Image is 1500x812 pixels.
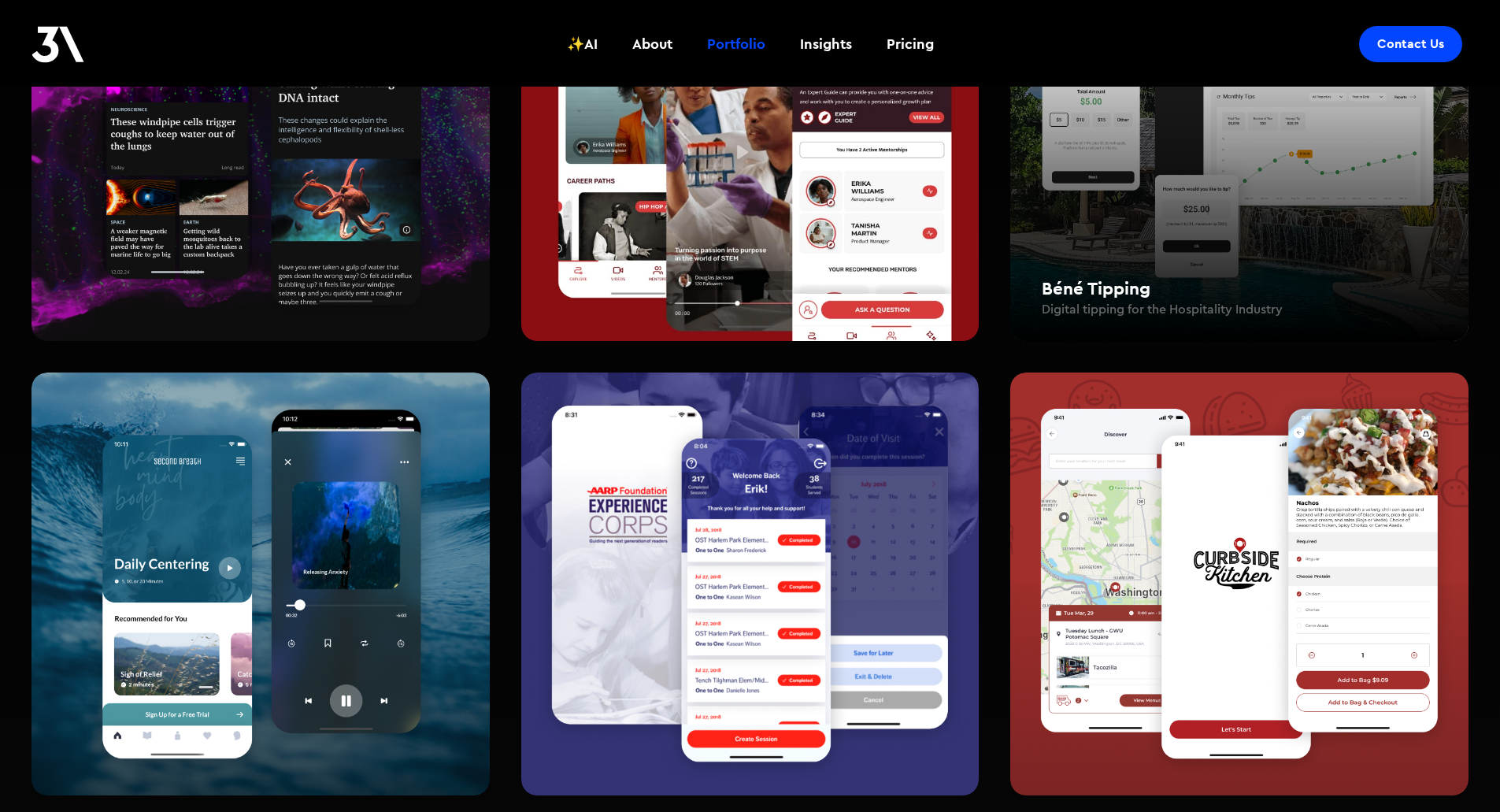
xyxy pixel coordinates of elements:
[557,15,607,73] a: ✨AI
[800,34,852,54] div: Insights
[698,15,775,73] a: Portfolio
[877,15,943,73] a: Pricing
[1377,36,1444,52] div: Contact Us
[623,15,682,73] a: About
[1042,302,1283,318] h4: Digital tipping for the Hospitality Industry
[1359,26,1462,62] a: Contact Us
[707,34,765,54] div: Portfolio
[887,34,934,54] div: Pricing
[1042,276,1469,301] h2: Béné Tipping
[567,34,598,54] div: ✨AI
[791,15,861,73] a: Insights
[632,34,672,54] div: About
